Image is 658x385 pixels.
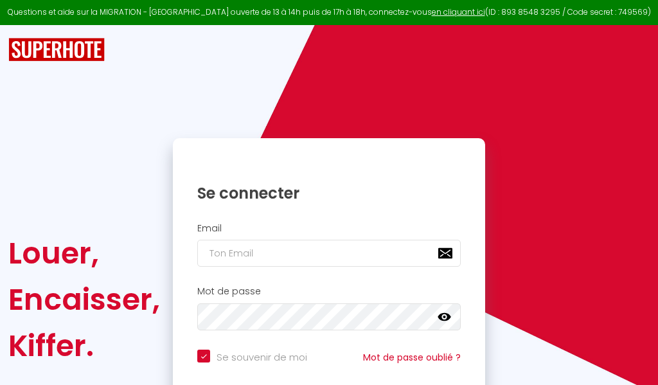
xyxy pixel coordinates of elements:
a: Mot de passe oublié ? [363,351,461,364]
div: Louer, [8,230,160,276]
div: Kiffer. [8,323,160,369]
img: SuperHote logo [8,38,105,62]
input: Ton Email [197,240,461,267]
div: Encaisser, [8,276,160,323]
h1: Se connecter [197,183,461,203]
h2: Mot de passe [197,286,461,297]
a: en cliquant ici [432,6,485,17]
h2: Email [197,223,461,234]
